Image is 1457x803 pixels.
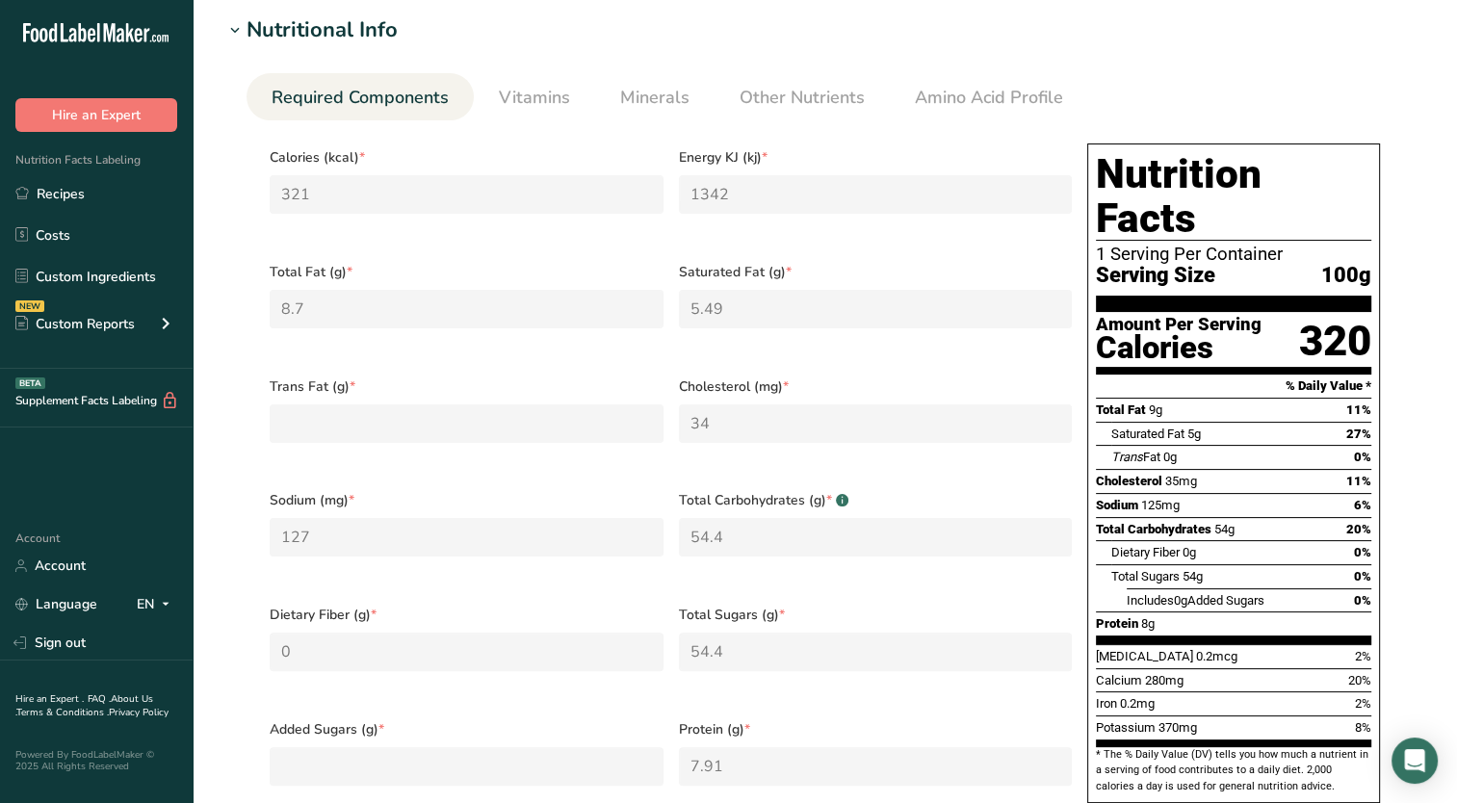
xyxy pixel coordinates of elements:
[1346,474,1371,488] span: 11%
[15,314,135,334] div: Custom Reports
[1096,152,1371,241] h1: Nutrition Facts
[270,147,663,168] span: Calories (kcal)
[1183,545,1196,559] span: 0g
[1158,720,1197,735] span: 370mg
[1355,696,1371,711] span: 2%
[1299,316,1371,367] div: 320
[1096,245,1371,264] div: 1 Serving Per Container
[15,692,153,719] a: About Us .
[1141,498,1180,512] span: 125mg
[1096,264,1215,288] span: Serving Size
[15,377,45,389] div: BETA
[272,85,449,111] span: Required Components
[88,692,111,706] a: FAQ .
[1111,545,1180,559] span: Dietary Fiber
[137,593,177,616] div: EN
[109,706,169,719] a: Privacy Policy
[15,300,44,312] div: NEW
[1321,264,1371,288] span: 100g
[1096,375,1371,398] section: % Daily Value *
[1120,696,1155,711] span: 0.2mg
[915,85,1063,111] span: Amino Acid Profile
[15,98,177,132] button: Hire an Expert
[1111,569,1180,583] span: Total Sugars
[16,706,109,719] a: Terms & Conditions .
[679,605,1073,625] span: Total Sugars (g)
[270,376,663,397] span: Trans Fat (g)
[270,262,663,282] span: Total Fat (g)
[1111,427,1184,441] span: Saturated Fat
[1145,673,1184,687] span: 280mg
[1096,334,1262,362] div: Calories
[1354,593,1371,608] span: 0%
[247,14,398,46] div: Nutritional Info
[679,262,1073,282] span: Saturated Fat (g)
[1163,450,1177,464] span: 0g
[1355,649,1371,663] span: 2%
[1354,450,1371,464] span: 0%
[1096,498,1138,512] span: Sodium
[1096,696,1117,711] span: Iron
[1096,616,1138,631] span: Protein
[1354,545,1371,559] span: 0%
[1214,522,1235,536] span: 54g
[679,490,1073,510] span: Total Carbohydrates (g)
[1111,450,1160,464] span: Fat
[1149,402,1162,417] span: 9g
[1392,738,1438,784] div: Open Intercom Messenger
[1183,569,1203,583] span: 54g
[1165,474,1197,488] span: 35mg
[1346,427,1371,441] span: 27%
[740,85,865,111] span: Other Nutrients
[1127,593,1264,608] span: Includes Added Sugars
[1096,649,1193,663] span: [MEDICAL_DATA]
[1196,649,1237,663] span: 0.2mcg
[1346,402,1371,417] span: 11%
[1346,522,1371,536] span: 20%
[1096,673,1142,687] span: Calcium
[1096,316,1262,334] div: Amount Per Serving
[679,719,1073,739] span: Protein (g)
[499,85,570,111] span: Vitamins
[1096,747,1371,794] section: * The % Daily Value (DV) tells you how much a nutrient in a serving of food contributes to a dail...
[679,376,1073,397] span: Cholesterol (mg)
[15,692,84,706] a: Hire an Expert .
[1354,498,1371,512] span: 6%
[270,490,663,510] span: Sodium (mg)
[270,605,663,625] span: Dietary Fiber (g)
[1096,402,1146,417] span: Total Fat
[1111,450,1143,464] i: Trans
[1096,720,1156,735] span: Potassium
[1174,593,1187,608] span: 0g
[1187,427,1201,441] span: 5g
[270,719,663,739] span: Added Sugars (g)
[1348,673,1371,687] span: 20%
[15,587,97,621] a: Language
[1354,569,1371,583] span: 0%
[1096,474,1162,488] span: Cholesterol
[15,749,177,772] div: Powered By FoodLabelMaker © 2025 All Rights Reserved
[620,85,689,111] span: Minerals
[679,147,1073,168] span: Energy KJ (kj)
[1355,720,1371,735] span: 8%
[1096,522,1211,536] span: Total Carbohydrates
[1141,616,1155,631] span: 8g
